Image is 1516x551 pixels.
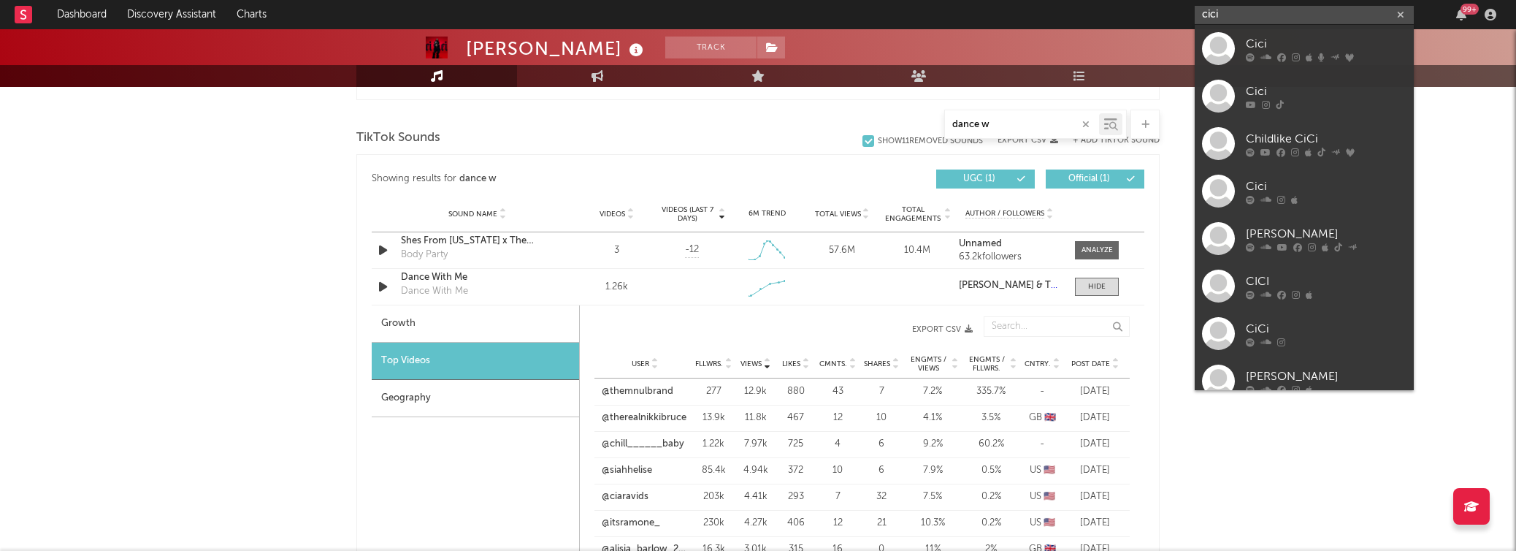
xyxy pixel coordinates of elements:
[779,437,812,452] div: 725
[1044,413,1056,422] span: 🇬🇧
[1024,437,1060,452] div: -
[1073,137,1160,145] button: + Add TikTok Sound
[1058,137,1160,145] button: + Add TikTok Sound
[685,243,699,257] span: -12
[819,360,847,368] span: Cmnts.
[959,281,1060,291] a: [PERSON_NAME] & Tyga
[1068,437,1122,452] div: [DATE]
[1068,384,1122,399] div: [DATE]
[1195,262,1414,310] a: CICI
[401,234,554,248] a: Shes From [US_STATE] x The [PERSON_NAME] Dance
[372,380,579,417] div: Geography
[695,411,732,425] div: 13.9k
[600,210,625,218] span: Videos
[1195,310,1414,357] a: CiCi
[815,210,861,218] span: Total Views
[959,281,1067,290] strong: [PERSON_NAME] & Tyga
[658,205,717,223] span: Videos (last 7 days)
[782,360,800,368] span: Likes
[739,384,772,399] div: 12.9k
[863,516,900,531] div: 21
[1195,72,1414,120] a: Cici
[609,325,973,334] button: Export CSV
[779,490,812,504] div: 293
[965,411,1017,425] div: 3.5 %
[583,243,651,258] div: 3
[1195,25,1414,72] a: Cici
[695,384,732,399] div: 277
[1246,35,1406,53] div: Cici
[1024,516,1060,531] div: US
[959,252,1060,262] div: 63.2k followers
[733,208,801,219] div: 6M Trend
[1025,360,1051,368] span: Cntry.
[602,463,652,478] a: @siahhelise
[884,205,943,223] span: Total Engagements
[602,384,673,399] a: @themnulbrand
[907,384,958,399] div: 7.2 %
[863,463,900,478] div: 6
[965,209,1044,218] span: Author / Followers
[1024,411,1060,425] div: GB
[372,170,758,189] div: Showing results for
[459,170,497,188] div: dance w
[965,463,1017,478] div: 0.5 %
[907,463,958,478] div: 7.9 %
[884,243,952,258] div: 10.4M
[739,437,772,452] div: 7.97k
[1195,215,1414,262] a: [PERSON_NAME]
[819,411,856,425] div: 12
[1246,225,1406,243] div: [PERSON_NAME]
[864,360,890,368] span: Shares
[779,463,812,478] div: 372
[808,243,876,258] div: 57.6M
[965,355,1008,373] span: Engmts / Fllwrs.
[401,248,448,262] div: Body Party
[739,411,772,425] div: 11.8k
[959,239,1002,248] strong: Unnamed
[779,411,812,425] div: 467
[863,490,900,504] div: 32
[695,490,732,504] div: 203k
[965,384,1017,399] div: 335.7 %
[1246,83,1406,100] div: Cici
[372,343,579,380] div: Top Videos
[1055,175,1122,183] span: Official ( 1 )
[1195,120,1414,167] a: Childlike CiCi
[936,170,1035,189] button: UGC(1)
[779,384,812,399] div: 880
[695,516,732,531] div: 230k
[819,490,856,504] div: 7
[1246,320,1406,338] div: CiCi
[448,210,497,218] span: Sound Name
[739,463,772,478] div: 4.94k
[945,119,1099,131] input: Search by song name or URL
[1246,273,1406,290] div: CICI
[372,305,579,343] div: Growth
[1246,130,1406,148] div: Childlike CiCi
[965,516,1017,531] div: 0.2 %
[739,516,772,531] div: 4.27k
[1044,518,1055,528] span: 🇺🇸
[878,137,983,146] div: Show 11 Removed Sounds
[695,463,732,478] div: 85.4k
[1044,492,1055,501] span: 🇺🇸
[1044,465,1055,475] span: 🇺🇸
[998,136,1058,145] button: Export CSV
[1456,9,1466,20] button: 99+
[907,355,949,373] span: Engmts / Views
[959,239,1060,249] a: Unnamed
[907,411,958,425] div: 4.1 %
[1071,360,1110,368] span: Post Date
[401,270,554,285] a: Dance With Me
[1068,490,1122,504] div: [DATE]
[1024,384,1060,399] div: -
[695,360,723,368] span: Fllwrs.
[946,175,1013,183] span: UGC ( 1 )
[1046,170,1144,189] button: Official(1)
[965,437,1017,452] div: 60.2 %
[602,490,648,504] a: @ciaravids
[1068,463,1122,478] div: [DATE]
